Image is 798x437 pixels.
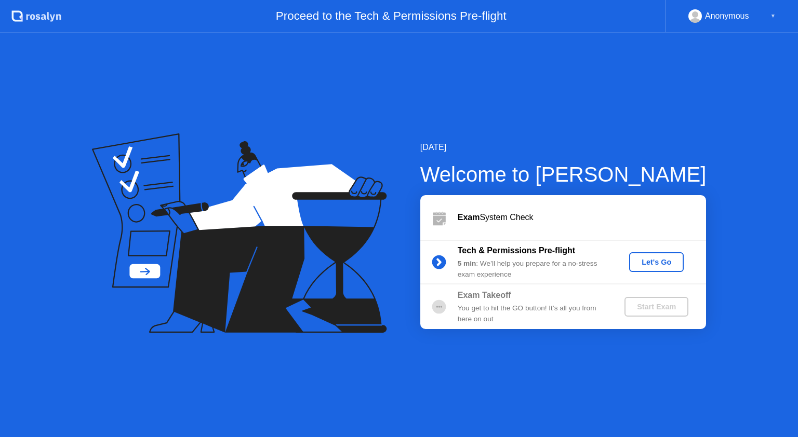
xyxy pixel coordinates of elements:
[458,211,706,224] div: System Check
[458,246,575,255] b: Tech & Permissions Pre-flight
[458,303,607,324] div: You get to hit the GO button! It’s all you from here on out
[420,141,707,154] div: [DATE]
[624,297,688,317] button: Start Exam
[458,213,480,222] b: Exam
[458,291,511,299] b: Exam Takeoff
[458,260,476,267] b: 5 min
[420,159,707,190] div: Welcome to [PERSON_NAME]
[629,252,684,272] button: Let's Go
[629,303,684,311] div: Start Exam
[770,9,776,23] div: ▼
[458,258,607,280] div: : We’ll help you prepare for a no-stress exam experience
[705,9,749,23] div: Anonymous
[633,258,680,266] div: Let's Go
